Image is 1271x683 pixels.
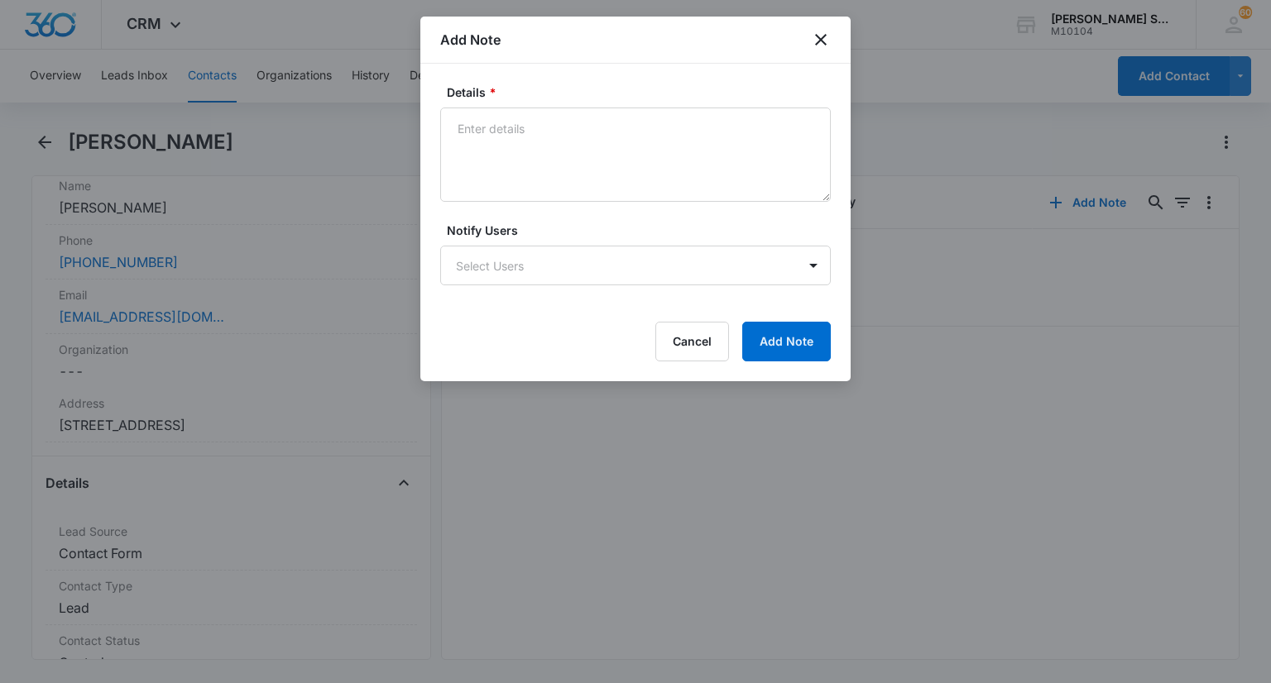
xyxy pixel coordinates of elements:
button: close [811,30,831,50]
label: Notify Users [447,222,837,239]
label: Details [447,84,837,101]
button: Cancel [655,322,729,361]
h1: Add Note [440,30,501,50]
button: Add Note [742,322,831,361]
